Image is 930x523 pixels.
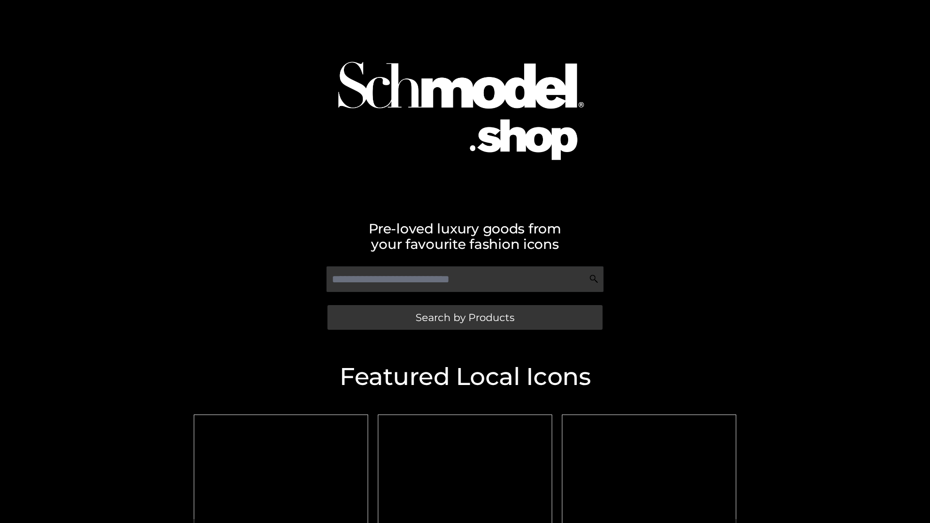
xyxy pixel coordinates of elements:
img: Search Icon [589,274,599,284]
a: Search by Products [327,305,603,330]
h2: Featured Local Icons​ [189,365,741,389]
h2: Pre-loved luxury goods from your favourite fashion icons [189,221,741,252]
span: Search by Products [416,312,514,323]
